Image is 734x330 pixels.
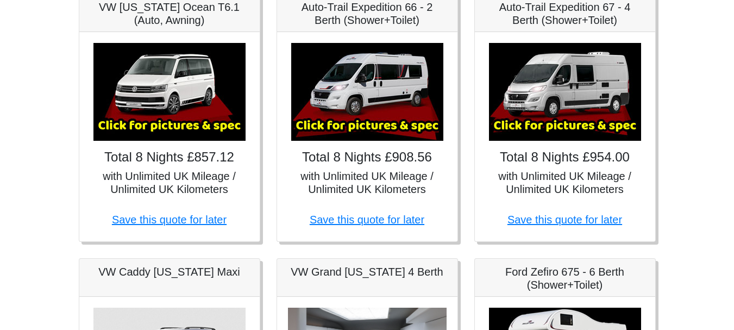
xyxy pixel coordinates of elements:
img: Auto-Trail Expedition 67 - 4 Berth (Shower+Toilet) [489,43,641,141]
h5: Auto-Trail Expedition 67 - 4 Berth (Shower+Toilet) [486,1,644,27]
h4: Total 8 Nights £954.00 [486,150,644,165]
h5: Auto-Trail Expedition 66 - 2 Berth (Shower+Toilet) [288,1,447,27]
h5: VW Caddy [US_STATE] Maxi [90,265,249,278]
h5: with Unlimited UK Mileage / Unlimited UK Kilometers [288,170,447,196]
h5: with Unlimited UK Mileage / Unlimited UK Kilometers [486,170,644,196]
h4: Total 8 Nights £857.12 [90,150,249,165]
a: Save this quote for later [112,214,227,226]
h5: VW [US_STATE] Ocean T6.1 (Auto, Awning) [90,1,249,27]
h5: Ford Zefiro 675 - 6 Berth (Shower+Toilet) [486,265,644,291]
img: VW California Ocean T6.1 (Auto, Awning) [93,43,246,141]
h5: VW Grand [US_STATE] 4 Berth [288,265,447,278]
a: Save this quote for later [310,214,424,226]
h4: Total 8 Nights £908.56 [288,150,447,165]
h5: with Unlimited UK Mileage / Unlimited UK Kilometers [90,170,249,196]
img: Auto-Trail Expedition 66 - 2 Berth (Shower+Toilet) [291,43,443,141]
a: Save this quote for later [507,214,622,226]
